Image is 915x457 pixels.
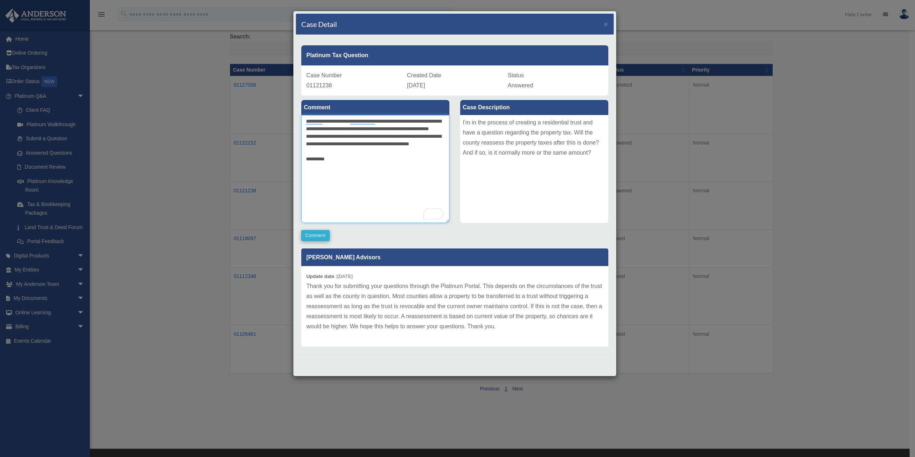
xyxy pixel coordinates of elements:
h4: Case Detail [301,19,337,29]
p: Thank you for submitting your questions through the Platinum Portal. This depends on the circumst... [306,281,603,332]
label: Case Description [460,100,608,115]
b: Update date : [306,274,337,279]
span: × [604,20,608,28]
div: I'm in the process of creating a residential trust and have a question regarding the property tax... [460,115,608,223]
span: Created Date [407,72,441,78]
span: 01121238 [306,82,332,88]
textarea: To enrich screen reader interactions, please activate Accessibility in Grammarly extension settings [301,115,449,223]
label: Comment [301,100,449,115]
button: Comment [301,230,330,241]
p: [PERSON_NAME] Advisors [301,248,608,266]
span: Status [508,72,524,78]
span: Answered [508,82,533,88]
span: Case Number [306,72,342,78]
small: [DATE] [306,274,353,279]
span: [DATE] [407,82,425,88]
button: Close [604,20,608,28]
div: Platinum Tax Question [301,45,608,65]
